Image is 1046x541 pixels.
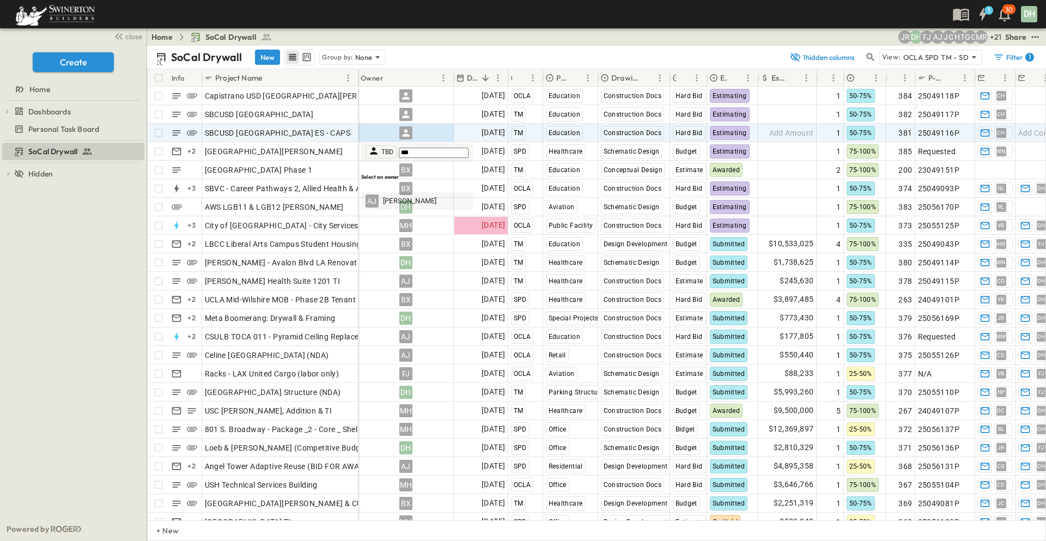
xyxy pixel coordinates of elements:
button: Menu [741,71,755,84]
span: Hard Bid [676,222,703,229]
span: CSULB TOCA 011 - Pyramid Ceiling Replacement [205,331,378,342]
img: 6c363589ada0b36f064d841b69d3a419a338230e66bb0a533688fa5cc3e9e735.png [13,3,97,26]
span: [DATE] [482,256,505,269]
span: Construction Docs [604,351,662,359]
span: 24049101P [918,294,960,305]
span: Education [549,92,581,100]
span: 263 [898,294,912,305]
span: [DATE] [482,293,505,306]
span: Submitted [713,240,745,248]
button: Sort [264,72,276,84]
span: 381 [898,127,912,138]
span: Submitted [713,277,745,285]
a: Home [2,82,142,97]
span: $773,430 [780,312,813,324]
div: + 3 [185,182,198,195]
button: Sort [1027,72,1039,84]
span: Estimating [713,148,747,155]
span: 25055126P [918,350,960,361]
span: 1 [836,202,841,212]
span: [GEOGRAPHIC_DATA] Phase 1 [205,165,313,175]
div: DH [399,312,412,325]
button: Sort [891,72,903,84]
span: 75-100% [849,166,877,174]
span: SPD [514,148,527,155]
span: Awarded [713,296,740,303]
span: 25055125P [918,220,960,231]
span: 1 [836,146,841,157]
span: SPD [514,314,527,322]
span: Estimating [713,222,747,229]
p: + 21 [990,32,1001,42]
span: [PERSON_NAME] [383,196,436,206]
span: Education [549,333,581,341]
span: 50-75% [849,111,872,118]
div: + 2 [185,330,198,343]
span: Hard Bid [676,92,703,100]
span: 1 [836,109,841,120]
span: 1 [836,276,841,287]
span: 1 [836,127,841,138]
span: 1 [836,331,841,342]
span: Healthcare [549,277,583,285]
button: kanban view [300,51,313,64]
p: None [355,52,373,63]
span: Construction Docs [604,185,662,192]
span: Education [549,111,581,118]
span: LBCC Liberal Arts Campus Student Housing [205,239,361,250]
span: AWS LGB11 & LGB12 [PERSON_NAME] [205,202,344,212]
span: Construction Docs [604,111,662,118]
span: Meta Boomerang: Drywall & Framing [205,313,336,324]
a: SoCal Drywall [190,32,272,42]
button: test [1029,31,1042,44]
button: Menu [898,71,911,84]
div: SoCal Drywalltest [2,143,144,160]
button: Sort [514,72,526,84]
span: Education [549,166,581,174]
span: 1 [836,257,841,268]
span: CH [997,132,1005,133]
button: Menu [869,71,883,84]
span: Hard Bid [676,185,703,192]
span: 373 [898,220,912,231]
button: DH [1020,5,1038,23]
span: Budget [676,203,697,211]
span: 335 [898,239,912,250]
span: 4 [836,294,841,305]
span: $245,630 [780,275,813,287]
div: Owner [361,63,384,93]
span: SoCal Drywall [28,146,77,157]
span: [PERSON_NAME] Health Suite 1201 TI [205,276,340,287]
span: Add Amount [769,127,814,138]
span: DH [1037,299,1045,300]
span: CH [997,95,1005,96]
div: Filter [993,52,1034,63]
p: SoCal Drywall [171,50,242,65]
span: Submitted [713,314,745,322]
span: Submitted [713,351,745,359]
span: Capistrano USD [GEOGRAPHIC_DATA][PERSON_NAME] [205,90,402,101]
button: 1hidden columns [783,50,862,65]
span: OCLA [514,222,531,229]
a: SoCal Drywall [2,144,142,159]
span: 25049114P [918,257,960,268]
span: 23049151P [918,165,960,175]
div: + 3 [185,219,198,232]
p: Project Name [215,72,262,83]
span: 375 [898,350,912,361]
span: OCLA [514,92,531,100]
span: 50-75% [849,185,872,192]
span: AM [996,244,1006,244]
span: close [125,31,142,42]
p: Estimate Status [720,72,727,83]
span: 25049093P [918,183,960,194]
span: Estimating [713,92,747,100]
span: 50-75% [849,277,872,285]
span: 50-75% [849,351,872,359]
span: 75-100% [849,296,877,303]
